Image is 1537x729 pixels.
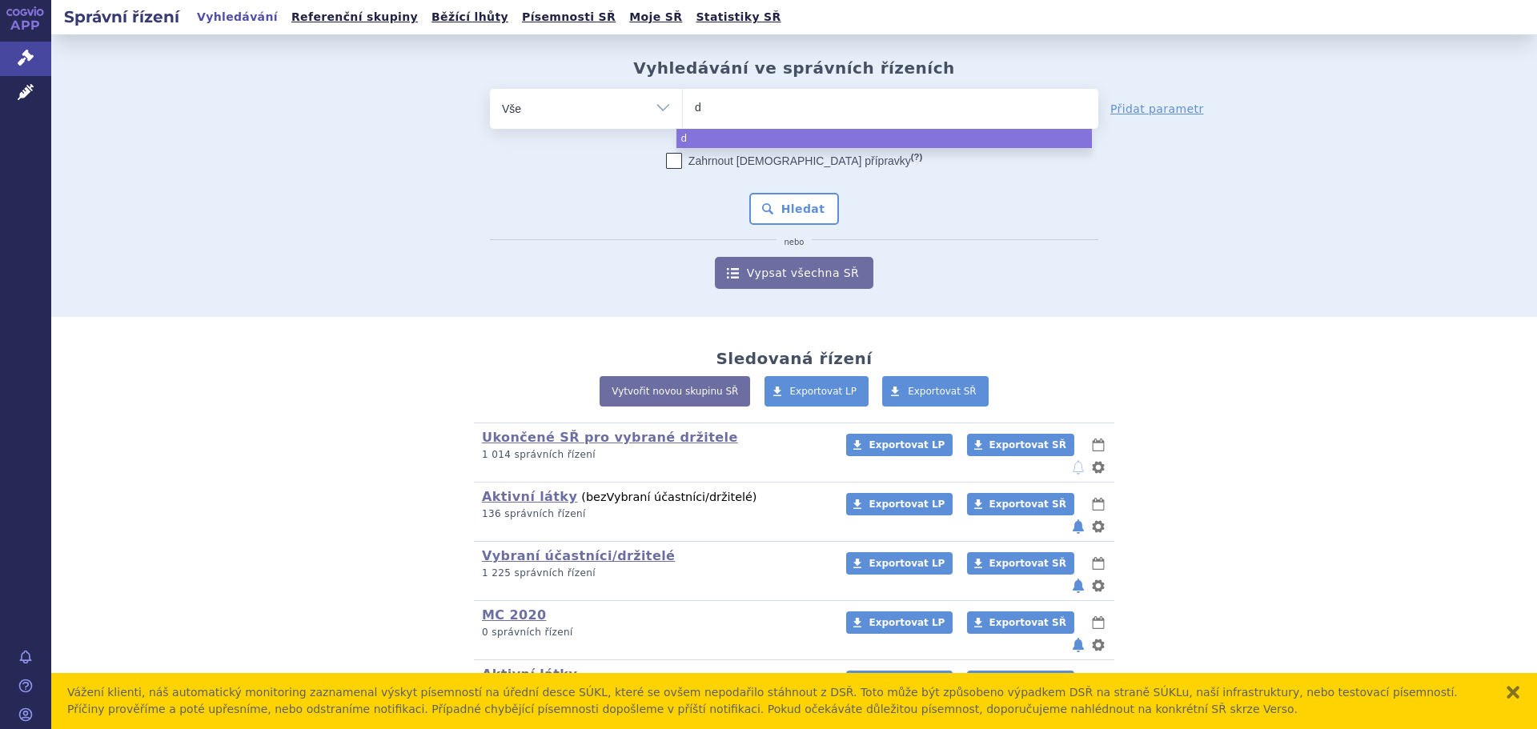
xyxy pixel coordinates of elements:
span: Exportovat LP [869,617,945,628]
button: lhůty [1090,495,1106,514]
button: Hledat [749,193,840,225]
div: Vážení klienti, náš automatický monitoring zaznamenal výskyt písemností na úřední desce SÚKL, kte... [67,684,1489,718]
a: Aktivní látky [482,667,577,682]
span: Exportovat SŘ [908,386,977,397]
span: (bez ) [581,491,756,503]
button: notifikace [1070,635,1086,655]
a: Vytvořit novou skupinu SŘ [600,376,750,407]
h2: Vyhledávání ve správních řízeních [633,58,955,78]
a: MC 2020 [482,607,547,623]
span: Exportovat LP [790,386,857,397]
a: Statistiky SŘ [691,6,785,28]
a: Exportovat LP [846,434,953,456]
button: nastavení [1090,635,1106,655]
a: Exportovat SŘ [967,434,1074,456]
p: 0 správních řízení [482,626,825,639]
a: Vybraní účastníci/držitelé [482,548,675,563]
a: Vypsat všechna SŘ [715,257,873,289]
abbr: (?) [911,152,922,162]
button: zavřít [1505,684,1521,700]
span: Exportovat SŘ [989,617,1066,628]
span: Exportovat LP [869,558,945,569]
button: lhůty [1090,613,1106,632]
button: lhůty [1090,435,1106,455]
i: nebo [777,238,813,247]
a: Exportovat LP [846,552,953,575]
span: Exportovat SŘ [989,439,1066,451]
label: Zahrnout [DEMOGRAPHIC_DATA] přípravky [666,153,922,169]
span: Exportovat LP [869,439,945,451]
button: notifikace [1070,458,1086,477]
a: Moje SŘ [624,6,687,28]
p: 136 správních řízení [482,507,825,521]
a: Exportovat LP [764,376,869,407]
p: 1 225 správních řízení [482,567,825,580]
a: Referenční skupiny [287,6,423,28]
a: Exportovat LP [846,493,953,515]
h2: Správní řízení [51,6,192,28]
button: notifikace [1070,576,1086,595]
span: Exportovat LP [869,499,945,510]
button: nastavení [1090,458,1106,477]
a: Písemnosti SŘ [517,6,620,28]
a: Exportovat SŘ [967,493,1074,515]
span: Exportovat SŘ [989,558,1066,569]
a: Běžící lhůty [427,6,513,28]
button: nastavení [1090,517,1106,536]
button: lhůty [1090,554,1106,573]
span: Vybraní účastníci/držitelé [607,491,752,503]
a: Exportovat SŘ [967,671,1074,693]
a: Exportovat LP [846,671,953,693]
span: Exportovat SŘ [989,499,1066,510]
a: Exportovat SŘ [967,611,1074,634]
a: Exportovat SŘ [882,376,989,407]
button: notifikace [1070,517,1086,536]
a: Exportovat LP [846,611,953,634]
a: Vyhledávání [192,6,283,28]
button: nastavení [1090,576,1106,595]
a: Aktivní látky [482,489,577,504]
a: Přidat parametr [1110,101,1204,117]
a: Exportovat SŘ [967,552,1074,575]
p: 1 014 správních řízení [482,448,825,462]
a: Ukončené SŘ pro vybrané držitele [482,430,738,445]
h2: Sledovaná řízení [716,349,872,368]
li: d [676,129,1092,148]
